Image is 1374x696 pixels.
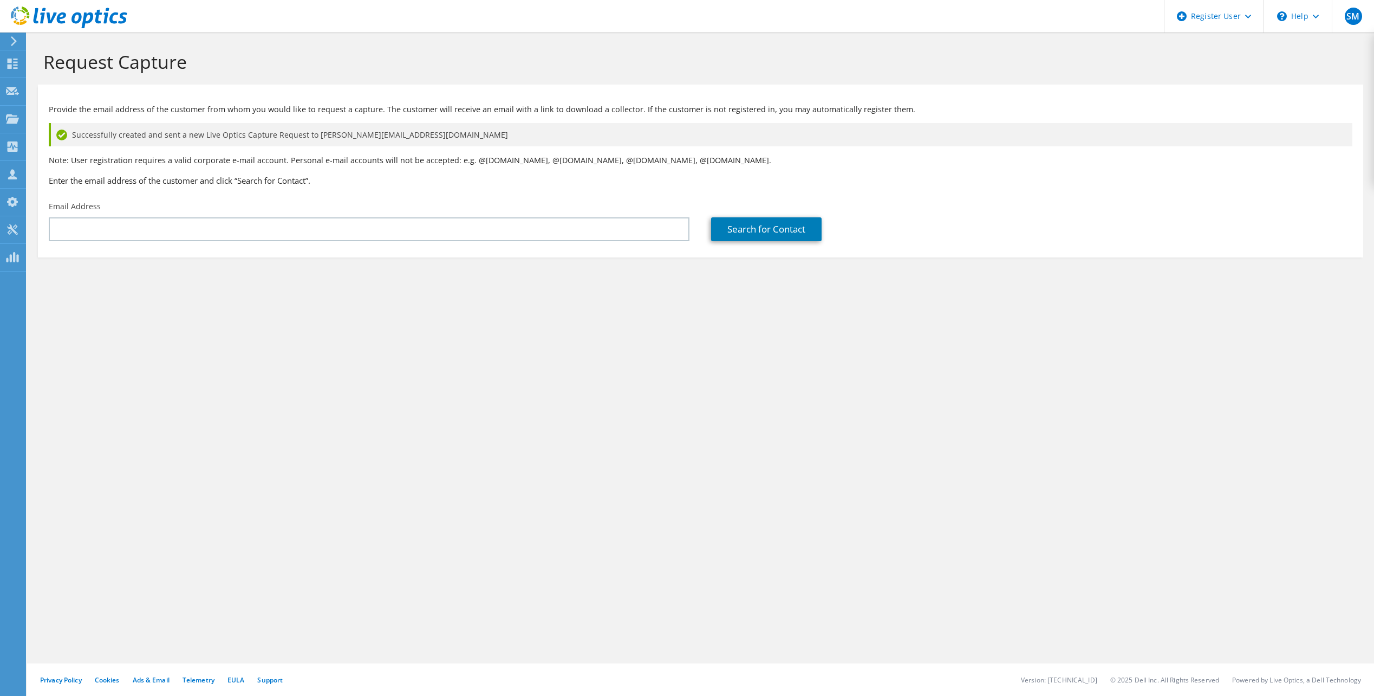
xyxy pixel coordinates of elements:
[257,675,283,685] a: Support
[227,675,244,685] a: EULA
[49,104,1352,115] p: Provide the email address of the customer from whom you would like to request a capture. The cust...
[1110,675,1219,685] li: © 2025 Dell Inc. All Rights Reserved
[711,217,822,241] a: Search for Contact
[1277,11,1287,21] svg: \n
[72,129,508,141] span: Successfully created and sent a new Live Optics Capture Request to [PERSON_NAME][EMAIL_ADDRESS][D...
[1021,675,1097,685] li: Version: [TECHNICAL_ID]
[43,50,1352,73] h1: Request Capture
[1345,8,1362,25] span: SM
[40,675,82,685] a: Privacy Policy
[49,201,101,212] label: Email Address
[133,675,170,685] a: Ads & Email
[1232,675,1361,685] li: Powered by Live Optics, a Dell Technology
[49,154,1352,166] p: Note: User registration requires a valid corporate e-mail account. Personal e-mail accounts will ...
[183,675,214,685] a: Telemetry
[49,175,1352,186] h3: Enter the email address of the customer and click “Search for Contact”.
[95,675,120,685] a: Cookies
